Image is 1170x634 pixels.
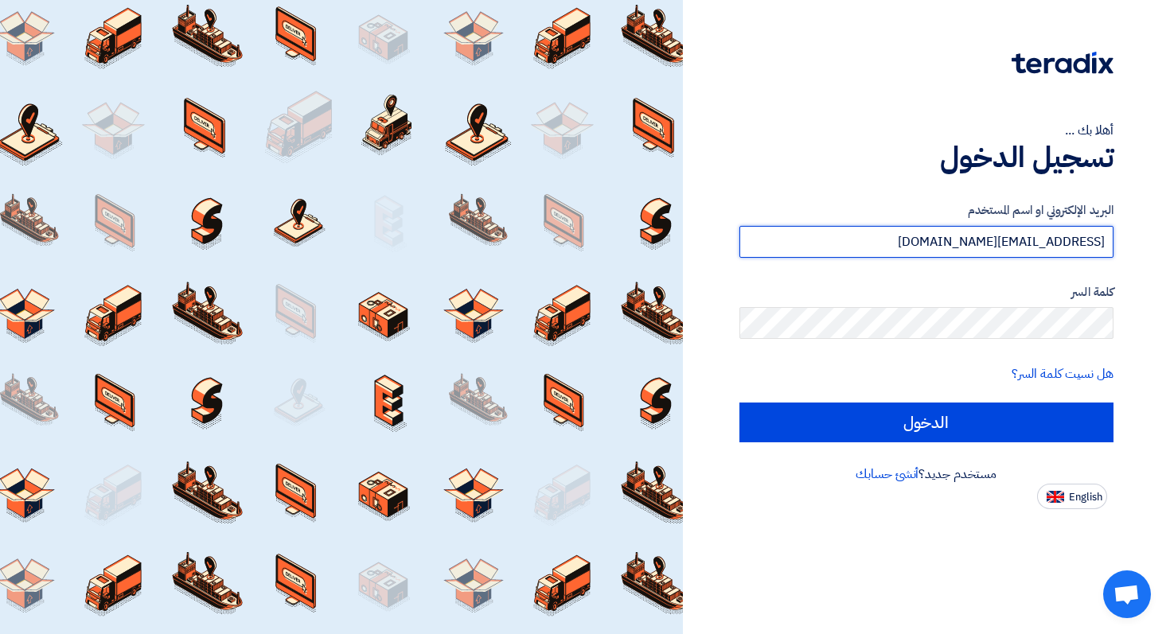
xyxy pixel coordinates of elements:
button: English [1037,484,1107,509]
div: أهلا بك ... [739,121,1114,140]
input: الدخول [739,403,1114,442]
div: مستخدم جديد؟ [739,465,1114,484]
img: en-US.png [1047,491,1064,503]
a: أنشئ حسابك [856,465,918,484]
img: Teradix logo [1012,52,1113,74]
label: البريد الإلكتروني او اسم المستخدم [739,201,1114,220]
span: English [1069,492,1102,503]
input: أدخل بريد العمل الإلكتروني او اسم المستخدم الخاص بك ... [739,226,1114,258]
a: هل نسيت كلمة السر؟ [1012,364,1113,383]
label: كلمة السر [739,283,1114,301]
h1: تسجيل الدخول [739,140,1114,175]
div: Open chat [1103,570,1151,618]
